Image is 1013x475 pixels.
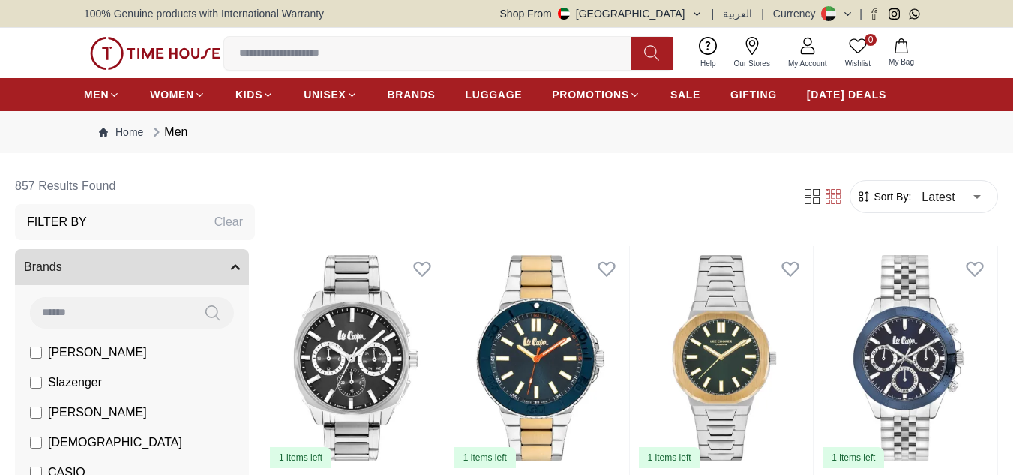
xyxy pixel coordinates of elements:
h6: 857 Results Found [15,168,255,204]
img: United Arab Emirates [558,8,570,20]
a: Help [691,34,725,72]
a: Lee Cooper Men's Black Dial Multi Function Watch - LC07925.3501 items left [267,246,445,470]
span: 100% Genuine products with International Warranty [84,6,324,21]
button: My Bag [880,35,923,71]
a: Instagram [889,8,900,20]
span: SALE [670,87,700,102]
span: My Bag [883,56,920,68]
div: Currency [773,6,822,21]
img: Lee Cooper Men's Green Dial Analog Watch - LC07945.270 [451,246,629,470]
a: PROMOTIONS [552,81,640,108]
img: Lee Cooper Men's Black Dial Multi Function Watch - LC07925.350 [267,246,445,470]
input: Slazenger [30,377,42,389]
span: GIFTING [730,87,777,102]
a: GIFTING [730,81,777,108]
span: | [859,6,862,21]
span: Our Stores [728,58,776,69]
span: Wishlist [839,58,877,69]
a: SALE [670,81,700,108]
div: 1 items left [454,447,516,468]
span: [PERSON_NAME] [48,404,147,422]
span: WOMEN [150,87,194,102]
span: MEN [84,87,109,102]
a: Lee Cooper Men's Green Dial Analog Watch - LC07945.2701 items left [451,246,629,470]
button: العربية [723,6,752,21]
div: Latest [911,176,991,218]
span: [DATE] DEALS [807,87,886,102]
span: BRANDS [388,87,436,102]
span: Sort By: [871,189,912,204]
span: UNISEX [304,87,346,102]
span: | [712,6,715,21]
a: Whatsapp [909,8,920,20]
input: [PERSON_NAME] [30,347,42,359]
a: UNISEX [304,81,357,108]
a: Facebook [868,8,880,20]
a: Our Stores [725,34,779,72]
span: Slazenger [48,374,102,392]
a: Home [99,125,143,140]
input: [DEMOGRAPHIC_DATA] [30,437,42,449]
div: 1 items left [823,447,884,468]
a: WOMEN [150,81,205,108]
span: | [761,6,764,21]
button: Sort By: [856,189,912,204]
img: Lee Cooper Men's Dark Blue Dial Multi Function Watch - LC07963.390 [820,246,997,470]
a: Lee Cooper Men's Dark Blue Dial Multi Function Watch - LC07963.3901 items left [820,246,997,470]
div: 1 items left [639,447,700,468]
a: MEN [84,81,120,108]
span: Help [694,58,722,69]
a: KIDS [235,81,274,108]
img: ... [90,37,220,70]
a: Lee Cooper Men's Green Dial Analog Watch - LC07952.2701 items left [636,246,814,470]
div: Men [149,123,187,141]
span: PROMOTIONS [552,87,629,102]
a: BRANDS [388,81,436,108]
a: 0Wishlist [836,34,880,72]
span: My Account [782,58,833,69]
img: Lee Cooper Men's Green Dial Analog Watch - LC07952.270 [636,246,814,470]
a: [DATE] DEALS [807,81,886,108]
span: [DEMOGRAPHIC_DATA] [48,434,182,452]
span: LUGGAGE [466,87,523,102]
span: KIDS [235,87,262,102]
span: 0 [865,34,877,46]
span: Brands [24,258,62,276]
a: LUGGAGE [466,81,523,108]
button: Brands [15,249,249,285]
nav: Breadcrumb [84,111,929,153]
div: Clear [214,213,243,231]
h3: Filter By [27,213,87,231]
input: [PERSON_NAME] [30,407,42,419]
div: 1 items left [270,447,331,468]
span: [PERSON_NAME] [48,344,147,362]
button: Shop From[GEOGRAPHIC_DATA] [500,6,703,21]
